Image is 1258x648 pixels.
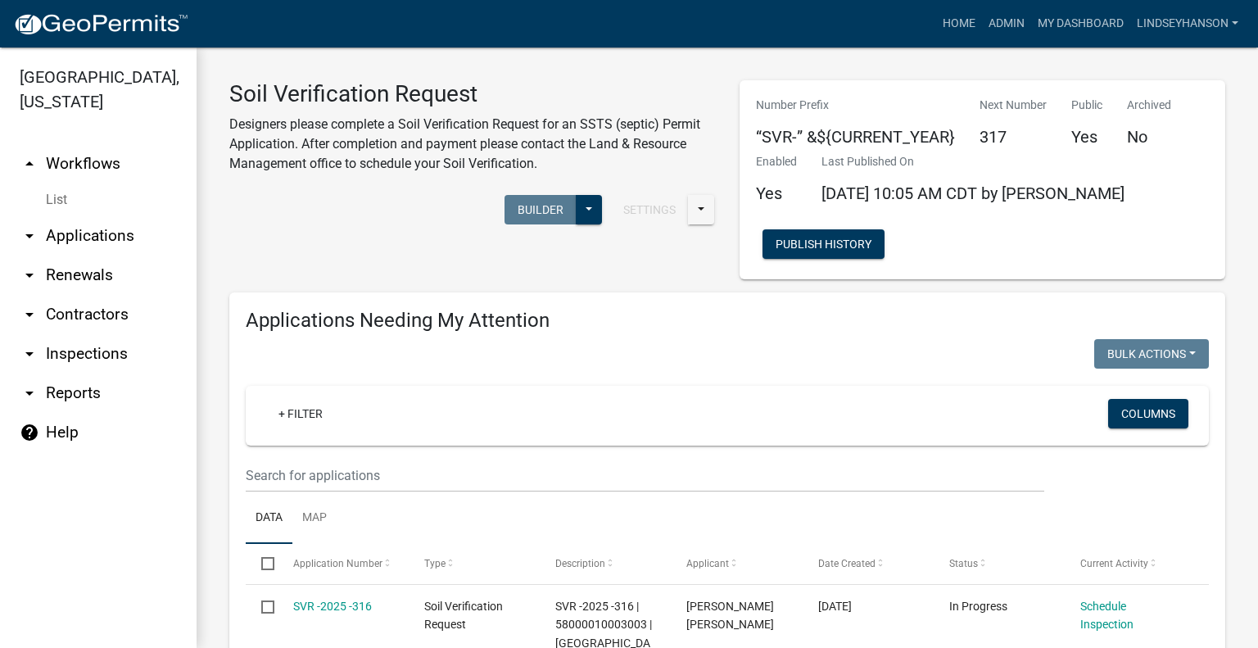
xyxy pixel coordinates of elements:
a: My Dashboard [1031,8,1130,39]
h5: Yes [756,184,797,203]
span: Date Created [818,558,876,569]
i: arrow_drop_up [20,154,39,174]
span: Peter Ross Johnson [686,600,774,632]
span: Application Number [293,558,382,569]
button: Settings [610,195,689,224]
span: Current Activity [1080,558,1148,569]
p: Last Published On [821,153,1125,170]
datatable-header-cell: Description [540,544,671,583]
h5: No [1127,127,1171,147]
i: arrow_drop_down [20,226,39,246]
datatable-header-cell: Current Activity [1065,544,1196,583]
span: Status [949,558,978,569]
i: arrow_drop_down [20,383,39,403]
button: Columns [1108,399,1188,428]
span: [DATE] 10:05 AM CDT by [PERSON_NAME] [821,184,1125,203]
p: Enabled [756,153,797,170]
span: Applicant [686,558,729,569]
i: arrow_drop_down [20,305,39,324]
span: Description [555,558,605,569]
a: SVR -2025 -316 [293,600,372,613]
span: Soil Verification Request [424,600,503,632]
a: Admin [982,8,1031,39]
i: arrow_drop_down [20,344,39,364]
button: Builder [505,195,577,224]
input: Search for applications [246,459,1044,492]
i: help [20,423,39,442]
i: arrow_drop_down [20,265,39,285]
datatable-header-cell: Application Number [277,544,408,583]
a: Lindseyhanson [1130,8,1245,39]
p: Public [1071,97,1102,114]
p: Number Prefix [756,97,955,114]
button: Publish History [762,229,885,259]
datatable-header-cell: Select [246,544,277,583]
datatable-header-cell: Status [934,544,1065,583]
datatable-header-cell: Applicant [671,544,802,583]
datatable-header-cell: Date Created [802,544,933,583]
a: Schedule Inspection [1080,600,1134,632]
a: + Filter [265,399,336,428]
span: Type [424,558,446,569]
a: Map [292,492,337,545]
h5: 317 [980,127,1047,147]
span: In Progress [949,600,1007,613]
button: Bulk Actions [1094,339,1209,369]
datatable-header-cell: Type [409,544,540,583]
p: Next Number [980,97,1047,114]
h3: Soil Verification Request [229,80,715,108]
a: Home [936,8,982,39]
h4: Applications Needing My Attention [246,309,1209,333]
h5: “SVR-” &${CURRENT_YEAR} [756,127,955,147]
a: Data [246,492,292,545]
span: 09/10/2025 [818,600,852,613]
p: Archived [1127,97,1171,114]
wm-modal-confirm: Workflow Publish History [762,239,885,252]
p: Designers please complete a Soil Verification Request for an SSTS (septic) Permit Application. Af... [229,115,715,174]
h5: Yes [1071,127,1102,147]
